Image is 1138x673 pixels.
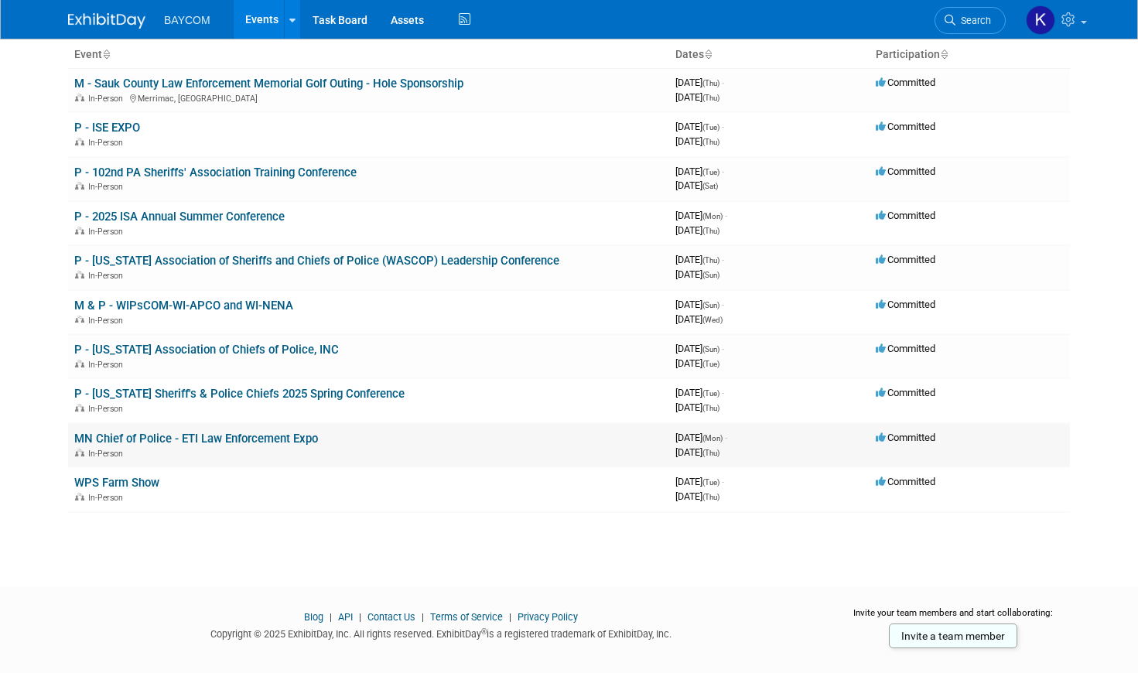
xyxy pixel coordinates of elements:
span: (Tue) [702,123,719,132]
th: Event [68,42,669,68]
span: (Mon) [702,212,723,220]
span: [DATE] [675,432,727,443]
span: [DATE] [675,121,724,132]
span: [DATE] [675,179,718,191]
a: Search [935,7,1006,34]
span: In-Person [88,138,128,148]
img: In-Person Event [75,227,84,234]
span: (Sun) [702,345,719,354]
span: (Tue) [702,478,719,487]
span: Committed [876,121,935,132]
span: (Sun) [702,301,719,309]
span: | [505,611,515,623]
span: In-Person [88,94,128,104]
a: Invite a team member [889,623,1017,648]
a: Privacy Policy [518,611,578,623]
span: [DATE] [675,401,719,413]
a: MN Chief of Police - ETI Law Enforcement Expo [74,432,318,446]
span: Committed [876,210,935,221]
span: [DATE] [675,387,724,398]
img: In-Person Event [75,94,84,101]
a: Terms of Service [430,611,503,623]
a: P - 2025 ISA Annual Summer Conference [74,210,285,224]
span: (Thu) [702,138,719,146]
span: Committed [876,387,935,398]
span: Committed [876,77,935,88]
span: In-Person [88,360,128,370]
span: [DATE] [675,77,724,88]
span: (Sun) [702,271,719,279]
span: [DATE] [675,313,723,325]
span: [DATE] [675,166,724,177]
span: - [722,166,724,177]
span: | [355,611,365,623]
span: [DATE] [675,224,719,236]
span: Committed [876,343,935,354]
img: In-Person Event [75,271,84,278]
span: (Tue) [702,168,719,176]
span: Committed [876,476,935,487]
span: (Tue) [702,360,719,368]
span: (Thu) [702,449,719,457]
span: [DATE] [675,476,724,487]
div: Invite your team members and start collaborating: [837,606,1070,630]
span: Committed [876,254,935,265]
a: Sort by Participation Type [940,48,948,60]
th: Dates [669,42,870,68]
a: Sort by Start Date [704,48,712,60]
span: Search [955,15,991,26]
span: [DATE] [675,135,719,147]
span: [DATE] [675,254,724,265]
a: Sort by Event Name [102,48,110,60]
span: - [722,77,724,88]
span: In-Person [88,182,128,192]
span: - [722,476,724,487]
span: Committed [876,166,935,177]
span: (Mon) [702,434,723,442]
span: Committed [876,299,935,310]
span: (Tue) [702,389,719,398]
span: [DATE] [675,299,724,310]
a: Blog [304,611,323,623]
span: In-Person [88,316,128,326]
span: In-Person [88,271,128,281]
span: (Sat) [702,182,718,190]
img: In-Person Event [75,493,84,500]
a: P - ISE EXPO [74,121,140,135]
span: - [722,121,724,132]
a: Contact Us [367,611,415,623]
span: (Wed) [702,316,723,324]
div: Merrimac, [GEOGRAPHIC_DATA] [74,91,663,104]
span: - [725,432,727,443]
img: In-Person Event [75,360,84,367]
span: In-Person [88,404,128,414]
span: - [722,299,724,310]
img: ExhibitDay [68,13,145,29]
span: (Thu) [702,79,719,87]
a: M & P - WIPsCOM-WI-APCO and WI-NENA [74,299,293,313]
div: Copyright © 2025 ExhibitDay, Inc. All rights reserved. ExhibitDay is a registered trademark of Ex... [68,623,814,641]
span: - [725,210,727,221]
img: In-Person Event [75,182,84,190]
span: [DATE] [675,490,719,502]
span: (Thu) [702,94,719,102]
span: - [722,343,724,354]
a: P - 102nd PA Sheriffs' Association Training Conference [74,166,357,179]
span: [DATE] [675,357,719,369]
span: BAYCOM [164,14,210,26]
span: (Thu) [702,227,719,235]
span: [DATE] [675,268,719,280]
span: (Thu) [702,256,719,265]
span: [DATE] [675,446,719,458]
th: Participation [870,42,1070,68]
span: | [418,611,428,623]
img: In-Person Event [75,449,84,456]
span: - [722,387,724,398]
img: In-Person Event [75,316,84,323]
a: P - [US_STATE] Association of Chiefs of Police, INC [74,343,339,357]
span: In-Person [88,449,128,459]
img: Kayla Novak [1026,5,1055,35]
span: [DATE] [675,91,719,103]
img: In-Person Event [75,138,84,145]
a: P - [US_STATE] Sheriff's & Police Chiefs 2025 Spring Conference [74,387,405,401]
